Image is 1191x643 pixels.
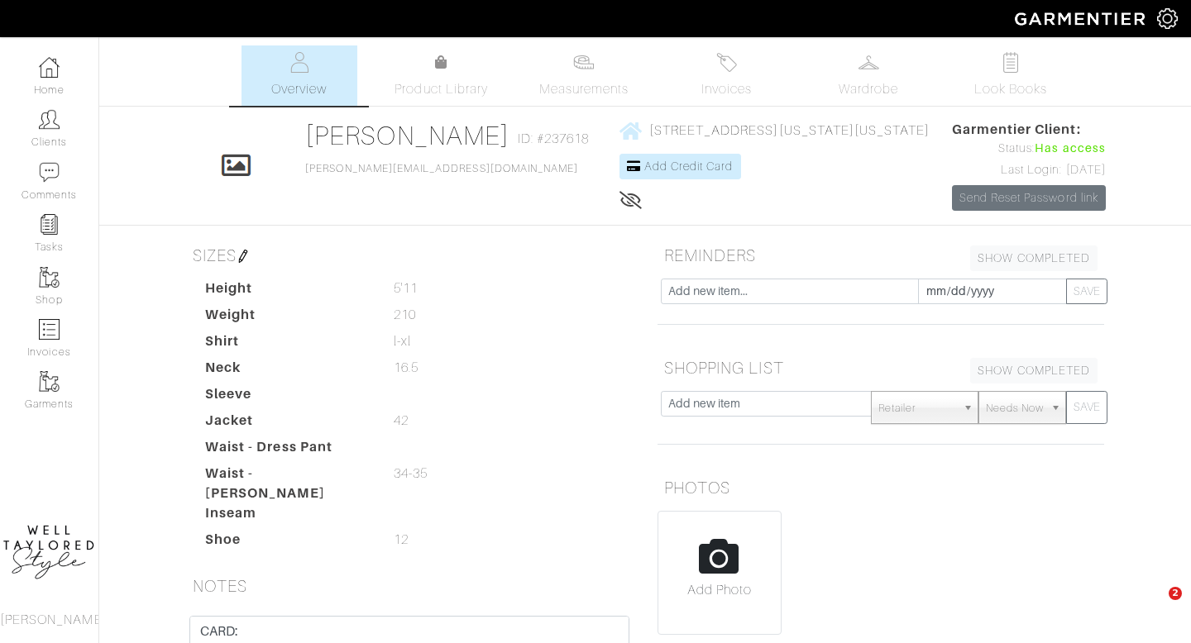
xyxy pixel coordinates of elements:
[193,358,381,384] dt: Neck
[1007,4,1157,33] img: garmentier-logo-header-white-b43fb05a5012e4ada735d5af1a66efaba907eab6374d6393d1fbf88cb4ef424d.png
[242,45,357,106] a: Overview
[539,79,629,99] span: Measurements
[1001,52,1021,73] img: todo-9ac3debb85659649dc8f770b8b6100bb5dab4b48dedcbae339e5042a72dfd3cc.svg
[39,319,60,340] img: orders-icon-0abe47150d42831381b5fb84f609e132dff9fe21cb692f30cb5eec754e2cba89.png
[1135,587,1174,626] iframe: Intercom live chat
[39,109,60,130] img: clients-icon-6bae9207a08558b7cb47a8932f037763ab4055f8c8b6bfacd5dc20c3e0201464.png
[952,140,1106,158] div: Status:
[811,45,926,106] a: Wardrobe
[1066,279,1107,304] button: SAVE
[39,57,60,78] img: dashboard-icon-dbcd8f5a0b271acd01030246c82b418ddd0df26cd7fceb0bd07c9910d44c42f6.png
[952,161,1106,179] div: Last Login: [DATE]
[193,384,381,411] dt: Sleeve
[974,79,1048,99] span: Look Books
[839,79,898,99] span: Wardrobe
[394,331,411,351] span: l-xl
[395,79,488,99] span: Product Library
[394,305,416,325] span: 210
[952,120,1106,140] span: Garmentier Client:
[39,267,60,288] img: garments-icon-b7da505a4dc4fd61783c78ac3ca0ef83fa9d6f193b1c9dc38574b1d14d53ca28.png
[193,331,381,358] dt: Shirt
[701,79,752,99] span: Invoices
[186,569,633,603] h5: NOTES
[193,411,381,437] dt: Jacket
[661,391,872,417] input: Add new item
[305,121,509,150] a: [PERSON_NAME]
[573,52,594,73] img: measurements-466bbee1fd09ba9460f595b01e5d73f9e2bff037440d3c8f018324cb6cdf7a4a.svg
[878,392,956,425] span: Retailer
[716,52,737,73] img: orders-27d20c2124de7fd6de4e0e44c1d41de31381a507db9b33961299e4e07d508b8c.svg
[526,45,643,106] a: Measurements
[970,358,1098,383] a: SHOW COMPLETED
[518,129,590,149] span: ID: #237618
[619,120,930,141] a: [STREET_ADDRESS][US_STATE][US_STATE]
[394,530,409,550] span: 12
[186,239,633,272] h5: SIZES
[859,52,879,73] img: wardrobe-487a4870c1b7c33e795ec22d11cfc2ed9d08956e64fb3008fe2437562e282088.svg
[394,279,418,298] span: 5'11
[1169,587,1182,600] span: 2
[619,154,741,179] a: Add Credit Card
[193,530,381,556] dt: Shoe
[970,245,1098,271] a: SHOW COMPLETED
[952,185,1106,211] a: Send Reset Password link
[986,392,1044,425] span: Needs Now
[289,52,309,73] img: basicinfo-40fd8af6dae0f16599ec9e87c0ef1c0a1fdea2edbe929e3d69a839185d80c458.svg
[384,53,500,99] a: Product Library
[39,214,60,235] img: reminder-icon-8004d30b9f0a5d33ae49ab947aed9ed385cf756f9e5892f1edd6e32f2345188e.png
[658,351,1104,384] h5: SHOPPING LIST
[1157,8,1178,29] img: gear-icon-white-bd11855cb880d31180b6d7d6211b90ccbf57a29d726f0c71d8c61bd08dd39cc2.png
[193,503,381,530] dt: Inseam
[237,250,250,263] img: pen-cf24a1663064a2ec1b9c1bd2387e9de7a2fa800b781884d57f21acf72779bad2.png
[39,162,60,183] img: comment-icon-a0a6a9ef722e966f86d9cbdc48e553b5cf19dbc54f86b18d962a5391bc8f6eb6.png
[394,411,409,431] span: 42
[658,239,1104,272] h5: REMINDERS
[271,79,327,99] span: Overview
[193,437,381,464] dt: Waist - Dress Pant
[394,464,428,483] span: 34-35
[1035,140,1106,158] span: Has access
[661,279,919,304] input: Add new item...
[39,371,60,392] img: garments-icon-b7da505a4dc4fd61783c78ac3ca0ef83fa9d6f193b1c9dc38574b1d14d53ca28.png
[658,471,1104,504] h5: PHOTOS
[394,358,419,378] span: 16.5
[193,279,381,305] dt: Height
[193,464,381,503] dt: Waist - [PERSON_NAME]
[649,123,930,138] span: [STREET_ADDRESS][US_STATE][US_STATE]
[668,45,784,106] a: Invoices
[1066,391,1107,424] button: SAVE
[305,163,578,174] a: [PERSON_NAME][EMAIL_ADDRESS][DOMAIN_NAME]
[193,305,381,331] dt: Weight
[953,45,1069,106] a: Look Books
[644,160,734,173] span: Add Credit Card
